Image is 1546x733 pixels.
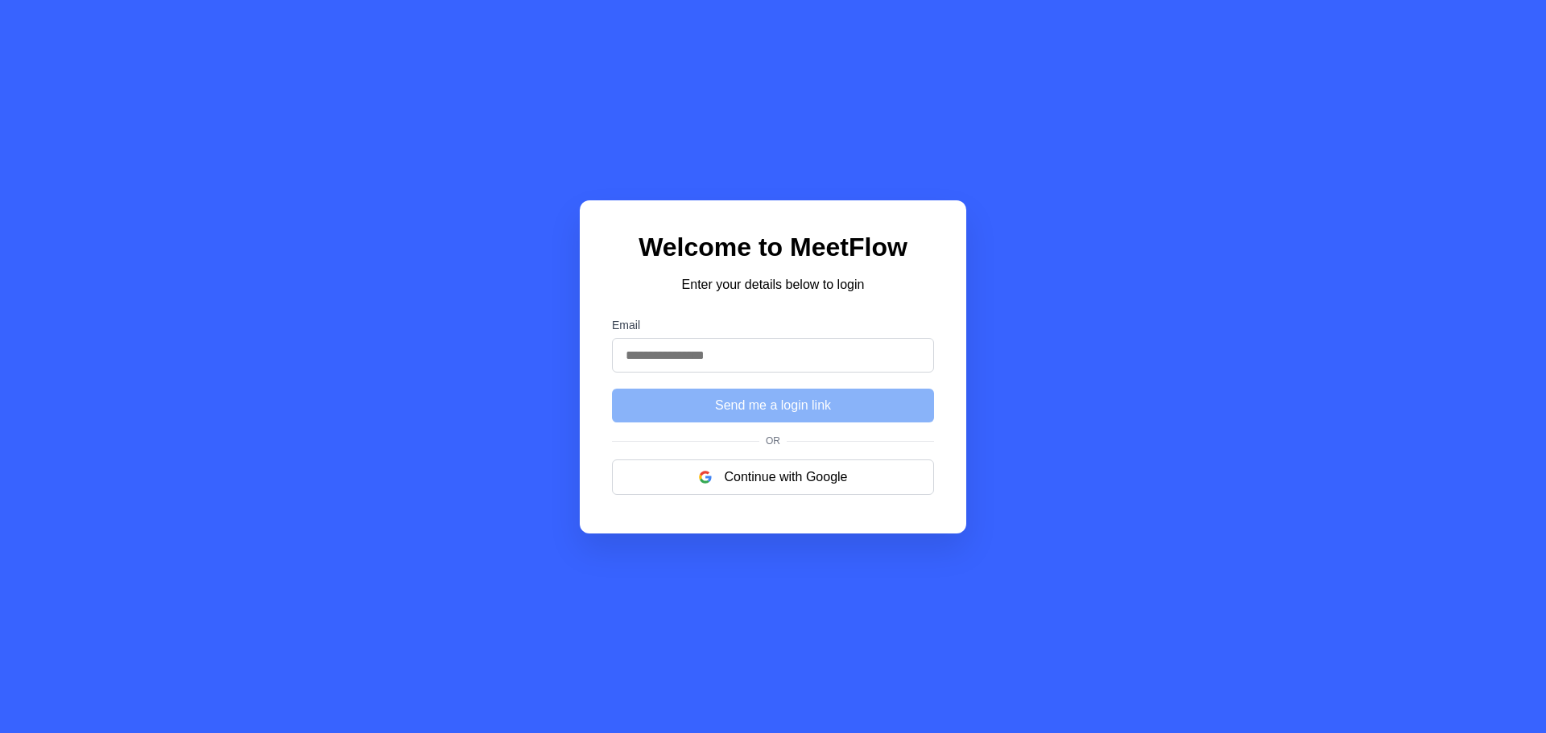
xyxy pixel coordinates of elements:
img: google logo [699,471,712,484]
button: Send me a login link [612,389,934,422]
h1: Welcome to MeetFlow [612,233,934,262]
span: Or [759,435,787,447]
button: Continue with Google [612,459,934,495]
label: Email [612,319,934,331]
p: Enter your details below to login [612,275,934,294]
